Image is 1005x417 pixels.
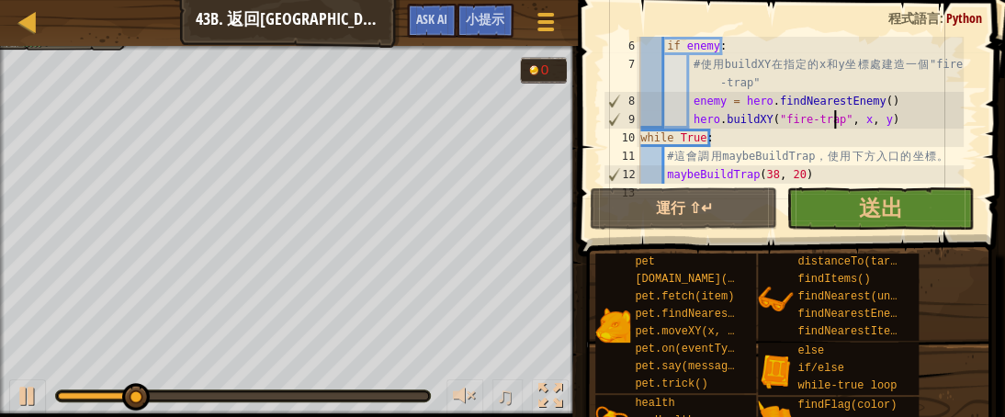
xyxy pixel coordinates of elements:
div: 9 [604,110,640,129]
span: [DOMAIN_NAME](enemy) [635,273,767,286]
span: findNearestEnemy() [797,308,917,321]
button: Ctrl + P: Play [9,379,46,417]
span: findNearest(units) [797,290,917,303]
img: portrait.png [758,282,793,317]
span: findNearestItem() [797,325,909,338]
span: 小提示 [466,10,504,28]
img: portrait.png [595,308,630,343]
div: 6 [604,37,640,55]
span: pet.fetch(item) [635,290,734,303]
button: 送出 [786,187,974,230]
button: Ask AI [407,4,457,38]
span: ♫ [496,382,514,410]
div: 13 [604,184,640,202]
span: while-true loop [797,379,897,392]
button: 顯示遊戲選單 [523,4,569,47]
div: 11 [604,147,640,165]
div: 0 [541,62,559,76]
div: 10 [604,129,640,147]
span: : [940,9,946,27]
span: pet.say(message) [635,360,740,373]
div: 12 [604,165,640,184]
img: portrait.png [758,354,793,389]
div: 7 [604,55,640,92]
span: if/else [797,362,843,375]
span: health [635,397,674,410]
span: 送出 [858,193,902,222]
span: else [797,344,824,357]
span: pet [635,255,655,268]
button: 調整音量 [446,379,483,417]
span: distanceTo(target) [797,255,917,268]
span: pet.on(eventType, handler) [635,343,807,355]
span: pet.findNearestByType(type) [635,308,813,321]
span: Python [946,9,982,27]
span: findItems() [797,273,870,286]
span: findFlag(color) [797,399,897,411]
span: pet.trick() [635,378,707,390]
span: pet.moveXY(x, y) [635,325,740,338]
button: 切換全螢幕 [532,379,569,417]
button: 運行 ⇧↵ [590,187,777,230]
span: 程式語言 [888,9,940,27]
div: Team 'humans' has 0 gold. [520,57,567,84]
div: 8 [604,92,640,110]
button: ♫ [492,379,524,417]
span: Ask AI [416,10,447,28]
